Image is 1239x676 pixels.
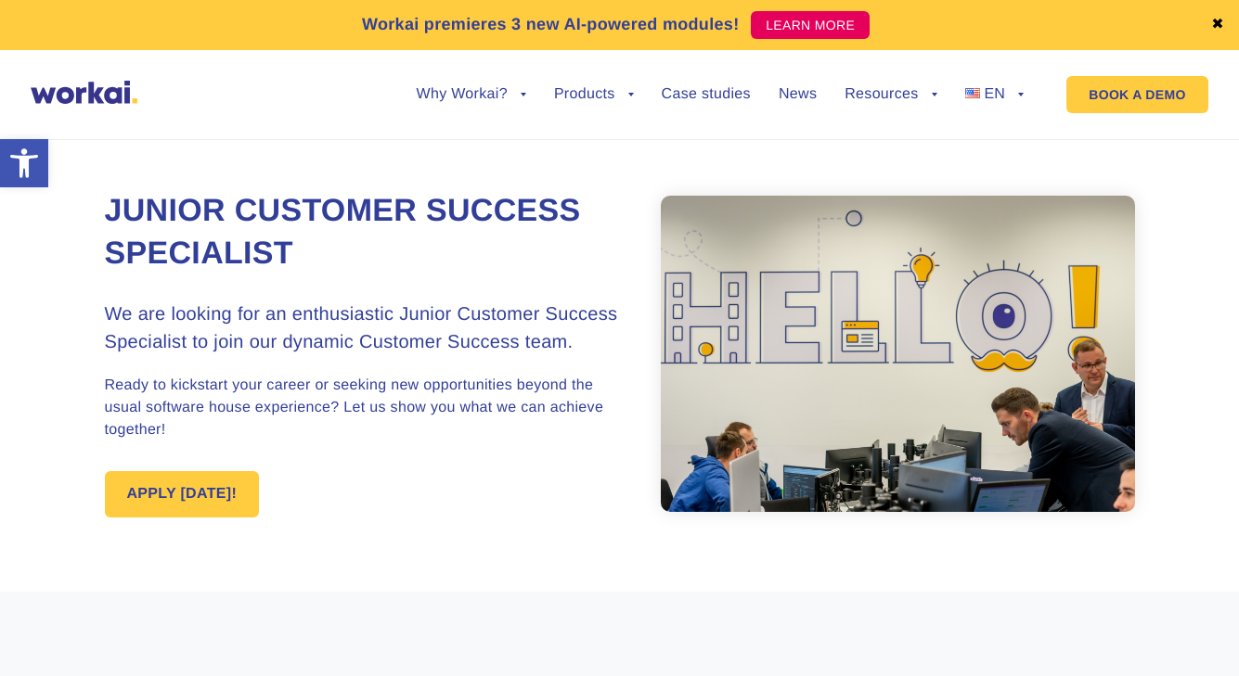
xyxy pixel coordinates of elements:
[362,12,740,37] p: Workai premieres 3 new AI-powered modules!
[845,87,936,102] a: Resources
[417,87,526,102] a: Why Workai?
[1066,76,1207,113] a: BOOK A DEMO
[105,190,620,275] h1: Junior Customer Success Specialist
[779,87,817,102] a: News
[751,11,870,39] a: LEARN MORE
[554,87,634,102] a: Products
[1211,18,1224,32] a: ✖
[105,375,620,441] p: Ready to kickstart your career or seeking new opportunities beyond the usual software house exper...
[662,87,751,102] a: Case studies
[105,471,260,517] a: APPLY [DATE]!
[105,300,620,356] h3: We are looking for an enthusiastic Junior Customer Success Specialist to join our dynamic Custome...
[984,86,1005,102] span: EN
